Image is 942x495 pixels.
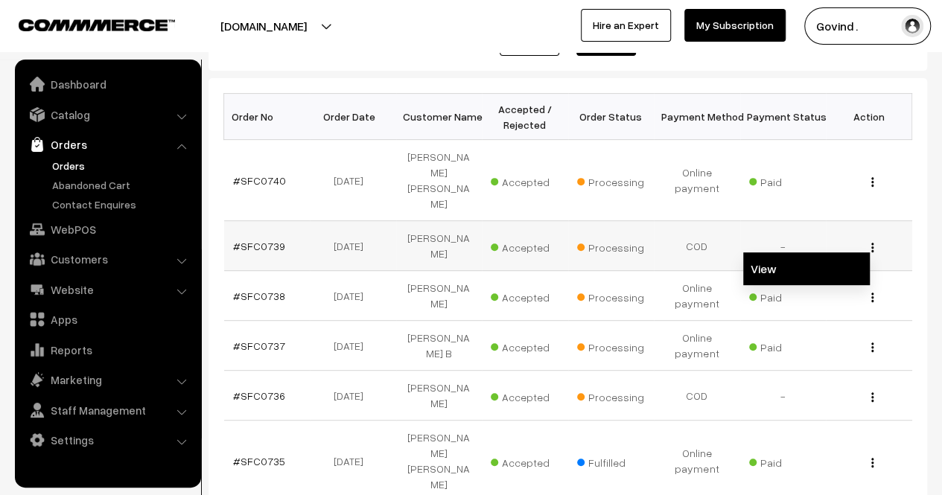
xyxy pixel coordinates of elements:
span: Processing [577,386,652,405]
a: #SFC0739 [233,240,285,252]
td: Online payment [654,271,740,321]
td: [DATE] [310,321,396,371]
a: Settings [19,427,196,453]
a: View [743,252,870,285]
img: COMMMERCE [19,19,175,31]
span: Accepted [491,170,565,190]
img: Menu [871,342,873,352]
a: #SFC0740 [233,174,286,187]
th: Accepted / Rejected [482,94,568,140]
img: Menu [871,458,873,467]
img: user [901,15,923,37]
th: Order Status [568,94,655,140]
span: Processing [577,286,652,305]
td: [PERSON_NAME] [PERSON_NAME] [396,140,483,221]
td: Online payment [654,321,740,371]
span: Accepted [491,286,565,305]
span: Accepted [491,451,565,470]
span: Processing [577,236,652,255]
th: Payment Status [740,94,827,140]
button: Govind . [804,7,931,45]
img: Menu [871,293,873,302]
td: Online payment [654,140,740,221]
a: Staff Management [19,397,196,424]
td: [PERSON_NAME] [396,271,483,321]
span: Paid [749,336,824,355]
a: Hire an Expert [581,9,671,42]
td: [PERSON_NAME] [396,371,483,421]
a: #SFC0736 [233,389,285,402]
a: Orders [19,131,196,158]
img: Menu [871,243,873,252]
td: [PERSON_NAME] [396,221,483,271]
th: Customer Name [396,94,483,140]
th: Action [826,94,912,140]
td: [DATE] [310,140,396,221]
span: Accepted [491,236,565,255]
td: COD [654,221,740,271]
a: Reports [19,336,196,363]
a: Website [19,276,196,303]
td: [DATE] [310,271,396,321]
span: Paid [749,170,824,190]
a: Contact Enquires [48,197,196,212]
td: - [740,371,827,421]
a: Orders [48,158,196,173]
a: My Subscription [684,9,786,42]
th: Order No [224,94,311,140]
img: Menu [871,392,873,402]
td: COD [654,371,740,421]
span: Processing [577,170,652,190]
a: Catalog [19,101,196,128]
a: #SFC0735 [233,455,285,467]
a: Marketing [19,366,196,393]
span: Paid [749,286,824,305]
a: Customers [19,246,196,272]
a: COMMMERCE [19,15,149,33]
td: [DATE] [310,371,396,421]
a: #SFC0737 [233,339,285,352]
a: Dashboard [19,71,196,98]
button: [DOMAIN_NAME] [168,7,359,45]
a: Apps [19,306,196,333]
th: Payment Method [654,94,740,140]
td: [DATE] [310,221,396,271]
img: Menu [871,177,873,187]
th: Order Date [310,94,396,140]
a: #SFC0738 [233,290,285,302]
span: Paid [749,451,824,470]
span: Accepted [491,336,565,355]
span: Fulfilled [577,451,652,470]
td: [PERSON_NAME] B [396,321,483,371]
span: Processing [577,336,652,355]
td: - [740,221,827,271]
a: Abandoned Cart [48,177,196,193]
a: WebPOS [19,216,196,243]
span: Accepted [491,386,565,405]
